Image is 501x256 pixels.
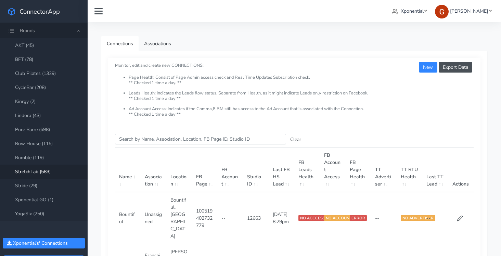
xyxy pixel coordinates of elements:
[286,134,305,145] button: Clear
[401,8,424,14] span: Xponential
[217,192,243,244] td: --
[141,148,166,192] th: Association
[350,215,367,221] span: ERROR
[243,148,269,192] th: Studio ID
[439,62,472,73] button: Export Data
[20,27,35,34] span: Brands
[20,7,60,16] span: ConnectorApp
[448,148,474,192] th: Actions
[243,192,269,244] td: 12663
[192,192,218,244] td: 100519402732779
[129,75,474,91] li: Page Health: Consist of Page Admin access check and Real Time Updates Subscription check. ** Chec...
[129,106,474,117] li: Ad Account Access: Indicates if the Comma,8 BM still has access to the Ad Account that is associa...
[397,148,422,192] th: TT RTU Health
[320,148,346,192] th: FB Account Access
[346,148,371,192] th: FB Page Health
[101,36,139,51] a: Connections
[401,215,435,221] span: NO ADVERTISER
[371,192,397,244] td: --
[166,192,192,244] td: Bountiful,[GEOGRAPHIC_DATA]
[129,91,474,106] li: Leads Health: Indicates the Leads flow status. Separate from Health, as it might indicate Leads o...
[217,148,243,192] th: FB Account
[115,57,474,117] small: Monitor, edit and create new CONNECTIONS:
[269,148,294,192] th: Last FB HS Lead
[422,148,448,192] th: Last TT Lead
[3,238,85,248] button: Xponential's' Connections
[389,5,430,17] a: Xponential
[450,8,488,14] span: [PERSON_NAME]
[166,148,192,192] th: Location
[139,36,177,51] a: Associations
[192,148,218,192] th: FB Page
[298,215,327,221] span: NO ACCCESS
[294,148,320,192] th: FB Leads Health
[371,148,397,192] th: TT Advertiser
[141,192,166,244] td: Unassigned
[435,5,449,18] img: Greg Clemmons
[115,192,141,244] td: Bountiful
[432,5,494,17] a: [PERSON_NAME]
[115,148,141,192] th: Name
[422,192,448,244] td: --
[115,134,286,144] input: enter text you want to search
[269,192,294,244] td: [DATE] 8:29pm
[419,62,437,73] button: New
[324,215,354,221] span: NO ACCOUNT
